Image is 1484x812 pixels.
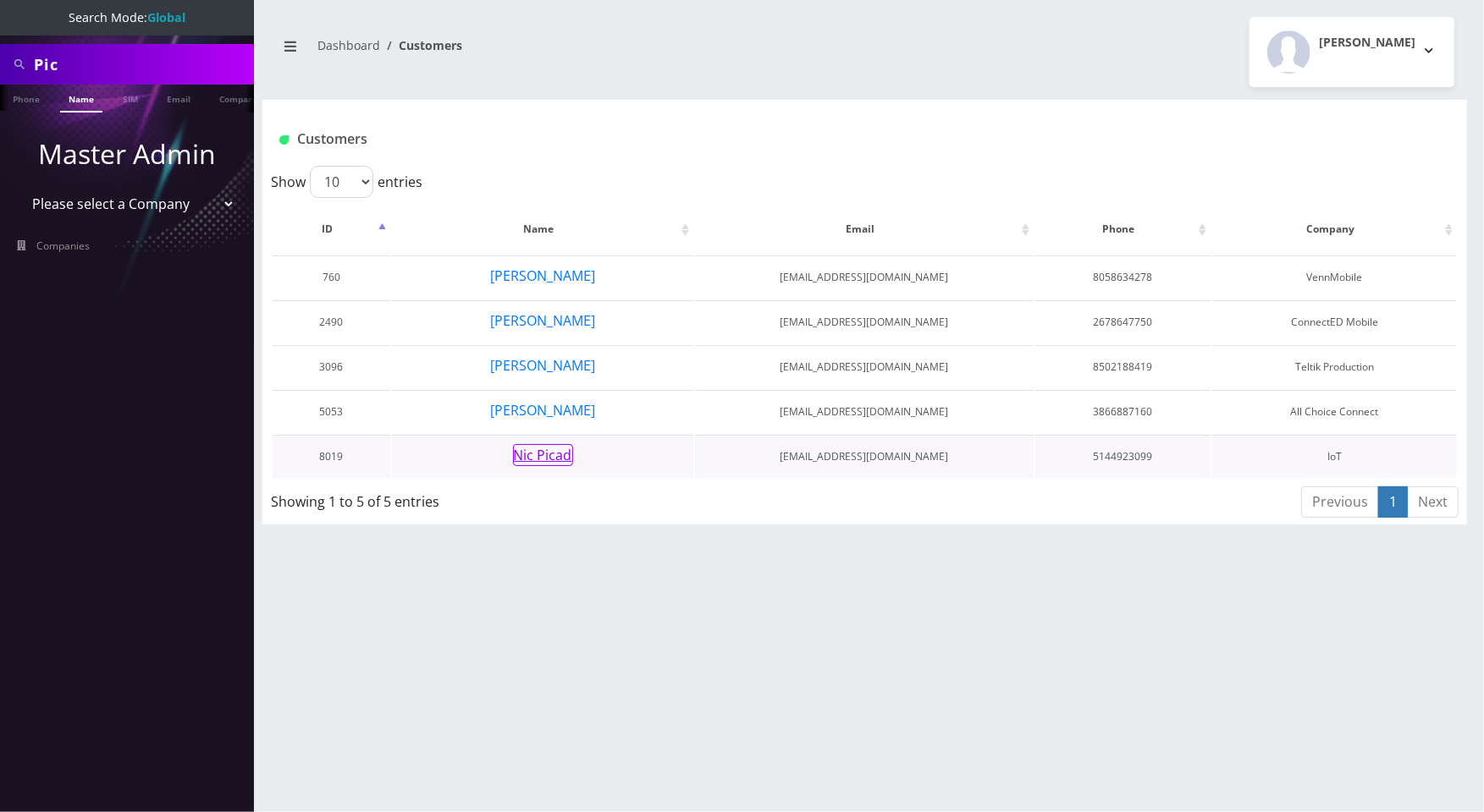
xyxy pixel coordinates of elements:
[273,300,390,343] td: 2490
[1212,435,1457,478] td: IoT
[60,85,102,112] a: Name
[69,9,185,25] span: Search Mode:
[1378,486,1408,518] a: 1
[695,345,1034,388] td: [EMAIL_ADDRESS][DOMAIN_NAME]
[271,485,753,512] div: Showing 1 to 5 of 5 entries
[489,399,596,421] button: [PERSON_NAME]
[695,300,1034,343] td: [EMAIL_ADDRESS][DOMAIN_NAME]
[1035,205,1211,254] th: Phone: activate to sort column ascending
[114,85,146,111] a: SIM
[271,166,422,198] label: Show entries
[211,85,268,111] a: Company
[1319,36,1415,50] h2: [PERSON_NAME]
[1212,300,1457,343] td: ConnectED Mobile
[1212,345,1457,388] td: Teltik Production
[489,354,596,376] button: [PERSON_NAME]
[147,9,185,25] strong: Global
[273,255,390,299] td: 760
[34,48,250,80] input: Search All Companies
[1212,390,1457,433] td: All Choice Connect
[1301,486,1379,518] a: Previous
[310,166,373,198] select: Showentries
[513,444,573,466] button: Nic Picad
[695,255,1034,299] td: [EMAIL_ADDRESS][DOMAIN_NAME]
[273,390,390,433] td: 5053
[273,205,390,254] th: ID: activate to sort column descending
[1035,300,1211,343] td: 2678647750
[1250,17,1454,87] button: [PERSON_NAME]
[1035,255,1211,299] td: 8058634278
[489,310,596,332] button: [PERSON_NAME]
[489,265,596,287] button: [PERSON_NAME]
[279,131,1250,147] h1: Customers
[273,345,390,388] td: 3096
[37,239,91,253] span: Companies
[380,36,462,54] li: Customers
[4,85,48,111] a: Phone
[695,435,1034,478] td: [EMAIL_ADDRESS][DOMAIN_NAME]
[1212,205,1457,254] th: Company: activate to sort column ascending
[317,37,380,53] a: Dashboard
[392,205,693,254] th: Name: activate to sort column ascending
[158,85,199,111] a: Email
[1407,486,1459,518] a: Next
[1035,390,1211,433] td: 3866887160
[1212,255,1457,299] td: VennMobile
[1035,435,1211,478] td: 5144923099
[695,205,1034,254] th: Email: activate to sort column ascending
[1035,345,1211,388] td: 8502188419
[273,435,390,478] td: 8019
[695,390,1034,433] td: [EMAIL_ADDRESS][DOMAIN_NAME]
[275,28,852,76] nav: breadcrumb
